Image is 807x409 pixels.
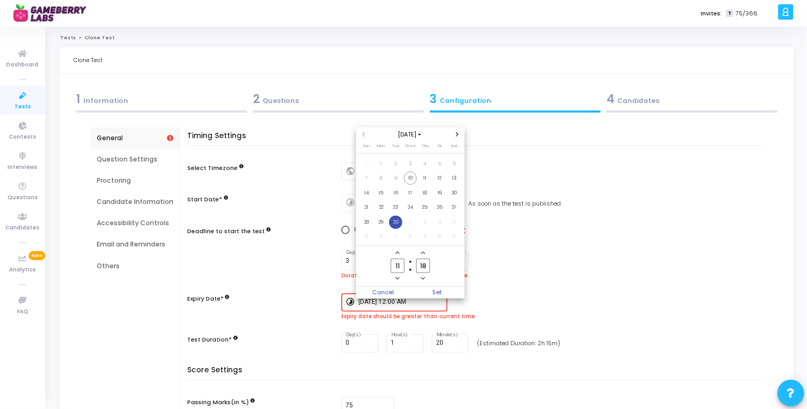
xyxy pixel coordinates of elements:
[374,215,389,229] td: September 29, 2025
[418,171,433,186] td: September 11, 2025
[418,216,432,229] span: 2
[447,142,462,153] th: Saturday
[447,156,462,171] td: September 6, 2025
[393,274,402,283] button: Minus a hour
[389,230,402,243] span: 7
[389,201,402,214] span: 23
[433,230,447,243] span: 10
[453,130,462,139] button: Next month
[389,171,404,186] td: September 9, 2025
[359,156,374,171] td: August 31, 2025
[359,215,374,229] td: September 28, 2025
[375,201,388,214] span: 22
[359,171,374,186] td: September 7, 2025
[403,229,418,244] td: October 8, 2025
[418,230,432,243] span: 9
[419,274,428,283] button: Minus a minute
[432,229,447,244] td: October 10, 2025
[360,172,373,185] span: 7
[433,157,447,171] span: 5
[377,143,385,149] span: Mon
[375,172,388,185] span: 8
[447,171,462,186] td: September 13, 2025
[393,249,402,258] button: Add a hour
[374,229,389,244] td: October 6, 2025
[374,142,389,153] th: Monday
[410,287,465,299] button: Set
[433,201,447,214] span: 26
[389,200,404,215] td: September 23, 2025
[432,171,447,186] td: September 12, 2025
[447,229,462,244] td: October 11, 2025
[405,143,415,149] span: Wed
[432,156,447,171] td: September 5, 2025
[404,172,417,185] span: 10
[433,186,447,200] span: 19
[418,186,432,200] span: 18
[375,186,388,200] span: 15
[448,157,461,171] span: 6
[418,142,433,153] th: Thursday
[394,130,426,139] button: Choose month and year
[433,172,447,185] span: 12
[403,142,418,153] th: Wednesday
[359,130,368,139] button: Previous month
[360,157,373,171] span: 31
[447,215,462,229] td: October 4, 2025
[418,229,433,244] td: October 9, 2025
[389,156,404,171] td: September 2, 2025
[359,142,374,153] th: Sunday
[375,216,388,229] span: 29
[418,157,432,171] span: 4
[418,156,433,171] td: September 4, 2025
[374,156,389,171] td: September 1, 2025
[360,186,373,200] span: 14
[451,143,457,149] span: Sat
[448,172,461,185] span: 13
[404,157,417,171] span: 3
[389,215,404,229] td: September 30, 2025
[403,156,418,171] td: September 3, 2025
[360,216,373,229] span: 28
[418,172,432,185] span: 11
[432,200,447,215] td: September 26, 2025
[392,143,400,149] span: Tue
[447,200,462,215] td: September 27, 2025
[389,216,402,229] span: 30
[394,130,426,139] span: [DATE]
[403,185,418,200] td: September 17, 2025
[360,201,373,214] span: 21
[419,249,428,258] button: Add a minute
[359,200,374,215] td: September 21, 2025
[448,230,461,243] span: 11
[448,186,461,200] span: 20
[389,142,404,153] th: Tuesday
[418,215,433,229] td: October 2, 2025
[363,143,369,149] span: Sun
[359,229,374,244] td: October 5, 2025
[374,200,389,215] td: September 22, 2025
[389,172,402,185] span: 9
[374,171,389,186] td: September 8, 2025
[389,229,404,244] td: October 7, 2025
[448,216,461,229] span: 4
[360,230,373,243] span: 5
[374,185,389,200] td: September 15, 2025
[418,200,433,215] td: September 25, 2025
[418,201,432,214] span: 25
[422,143,428,149] span: Thu
[447,185,462,200] td: September 20, 2025
[432,185,447,200] td: September 19, 2025
[404,216,417,229] span: 1
[433,216,447,229] span: 3
[389,186,402,200] span: 16
[438,143,441,149] span: Fri
[404,186,417,200] span: 17
[404,201,417,214] span: 24
[403,215,418,229] td: October 1, 2025
[404,230,417,243] span: 8
[356,287,410,299] button: Cancel
[403,171,418,186] td: September 10, 2025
